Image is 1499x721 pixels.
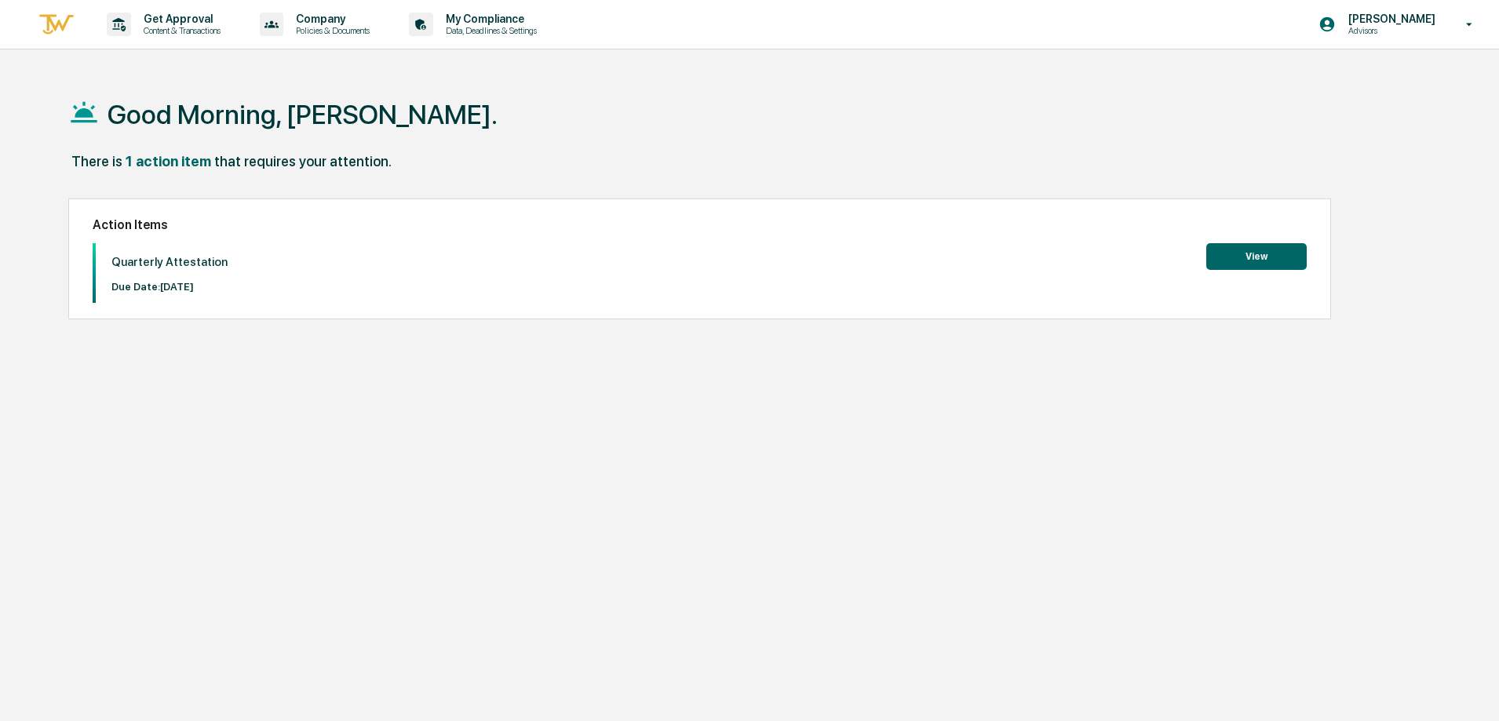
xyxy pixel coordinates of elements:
[93,217,1307,232] h2: Action Items
[131,13,228,25] p: Get Approval
[1206,243,1307,270] button: View
[1336,25,1443,36] p: Advisors
[283,13,377,25] p: Company
[433,25,545,36] p: Data, Deadlines & Settings
[111,255,228,269] p: Quarterly Attestation
[38,12,75,38] img: logo
[71,153,122,169] div: There is
[126,153,211,169] div: 1 action item
[108,99,498,130] h1: Good Morning, [PERSON_NAME].
[1336,13,1443,25] p: [PERSON_NAME]
[111,281,228,293] p: Due Date: [DATE]
[131,25,228,36] p: Content & Transactions
[433,13,545,25] p: My Compliance
[283,25,377,36] p: Policies & Documents
[1206,248,1307,263] a: View
[214,153,392,169] div: that requires your attention.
